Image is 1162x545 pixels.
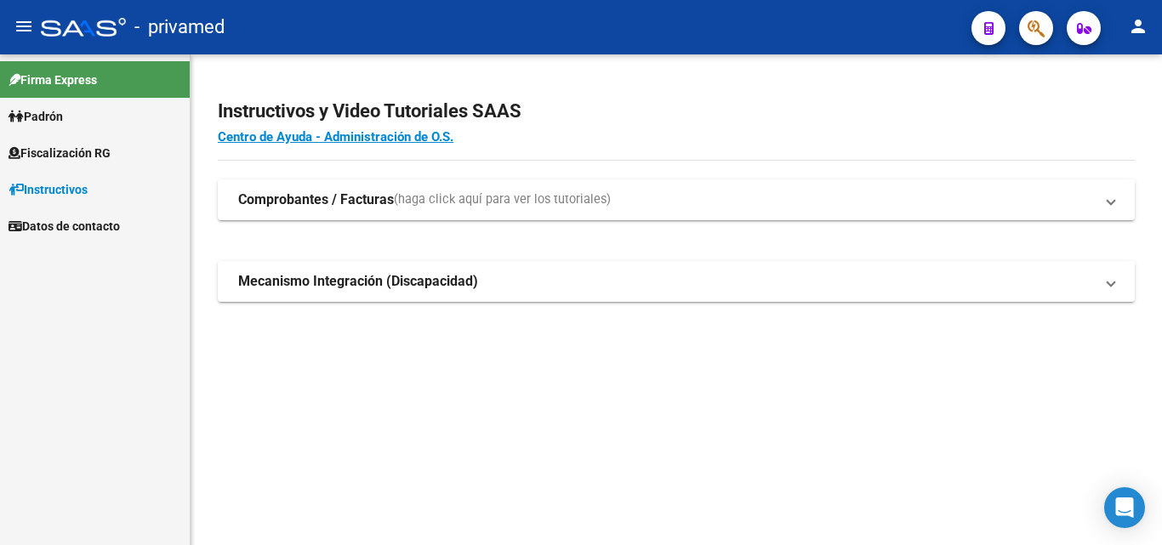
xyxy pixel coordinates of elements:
[238,190,394,209] strong: Comprobantes / Facturas
[394,190,611,209] span: (haga click aquí para ver los tutoriales)
[9,180,88,199] span: Instructivos
[1104,487,1145,528] div: Open Intercom Messenger
[1128,16,1148,37] mat-icon: person
[218,179,1135,220] mat-expansion-panel-header: Comprobantes / Facturas(haga click aquí para ver los tutoriales)
[218,261,1135,302] mat-expansion-panel-header: Mecanismo Integración (Discapacidad)
[9,144,111,162] span: Fiscalización RG
[218,95,1135,128] h2: Instructivos y Video Tutoriales SAAS
[238,272,478,291] strong: Mecanismo Integración (Discapacidad)
[218,129,453,145] a: Centro de Ayuda - Administración de O.S.
[134,9,225,46] span: - privamed
[9,217,120,236] span: Datos de contacto
[14,16,34,37] mat-icon: menu
[9,71,97,89] span: Firma Express
[9,107,63,126] span: Padrón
